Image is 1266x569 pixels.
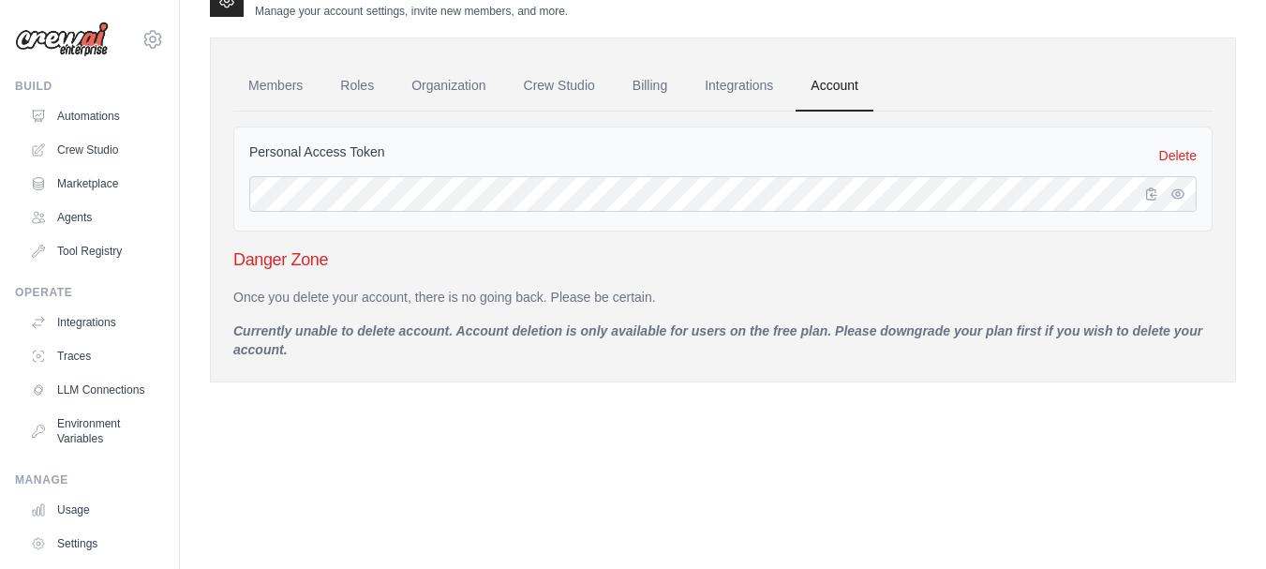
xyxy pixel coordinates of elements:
[618,61,682,112] a: Billing
[690,61,788,112] a: Integrations
[22,341,164,371] a: Traces
[22,529,164,559] a: Settings
[22,202,164,232] a: Agents
[22,495,164,525] a: Usage
[233,322,1213,359] p: Currently unable to delete account. Account deletion is only available for users on the free plan...
[796,61,873,112] a: Account
[15,22,109,57] img: Logo
[15,79,164,94] div: Build
[233,247,1213,273] h3: Danger Zone
[22,101,164,131] a: Automations
[22,307,164,337] a: Integrations
[22,375,164,405] a: LLM Connections
[509,61,610,112] a: Crew Studio
[15,285,164,300] div: Operate
[22,135,164,165] a: Crew Studio
[1159,146,1197,165] a: Delete
[22,169,164,199] a: Marketplace
[255,4,568,19] p: Manage your account settings, invite new members, and more.
[22,409,164,454] a: Environment Variables
[396,61,500,112] a: Organization
[325,61,389,112] a: Roles
[22,236,164,266] a: Tool Registry
[233,61,318,112] a: Members
[15,472,164,487] div: Manage
[233,288,1213,307] p: Once you delete your account, there is no going back. Please be certain.
[249,142,385,161] label: Personal Access Token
